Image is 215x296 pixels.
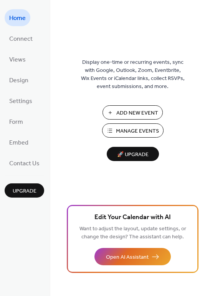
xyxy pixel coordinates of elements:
span: 🚀 Upgrade [111,150,154,160]
span: Display one-time or recurring events, sync with Google, Outlook, Zoom, Eventbrite, Wix Events or ... [81,58,185,91]
span: Design [9,75,28,87]
span: Embed [9,137,28,149]
a: Embed [5,134,33,151]
span: Form [9,116,23,128]
a: Connect [5,30,37,47]
a: Form [5,113,28,130]
span: Edit Your Calendar with AI [94,212,171,223]
a: Views [5,51,30,68]
span: Settings [9,95,32,108]
button: Open AI Assistant [94,248,171,265]
button: Add New Event [103,105,163,120]
button: 🚀 Upgrade [107,147,159,161]
span: Add New Event [116,109,158,117]
button: Upgrade [5,183,44,198]
a: Home [5,9,30,26]
button: Manage Events [102,123,164,138]
span: Contact Us [9,158,40,170]
span: Connect [9,33,33,45]
a: Settings [5,92,37,109]
a: Contact Us [5,155,44,171]
span: Home [9,12,26,25]
span: Open AI Assistant [106,253,149,261]
span: Want to adjust the layout, update settings, or change the design? The assistant can help. [79,224,186,242]
span: Views [9,54,26,66]
span: Manage Events [116,127,159,135]
a: Design [5,72,33,88]
span: Upgrade [13,187,36,195]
